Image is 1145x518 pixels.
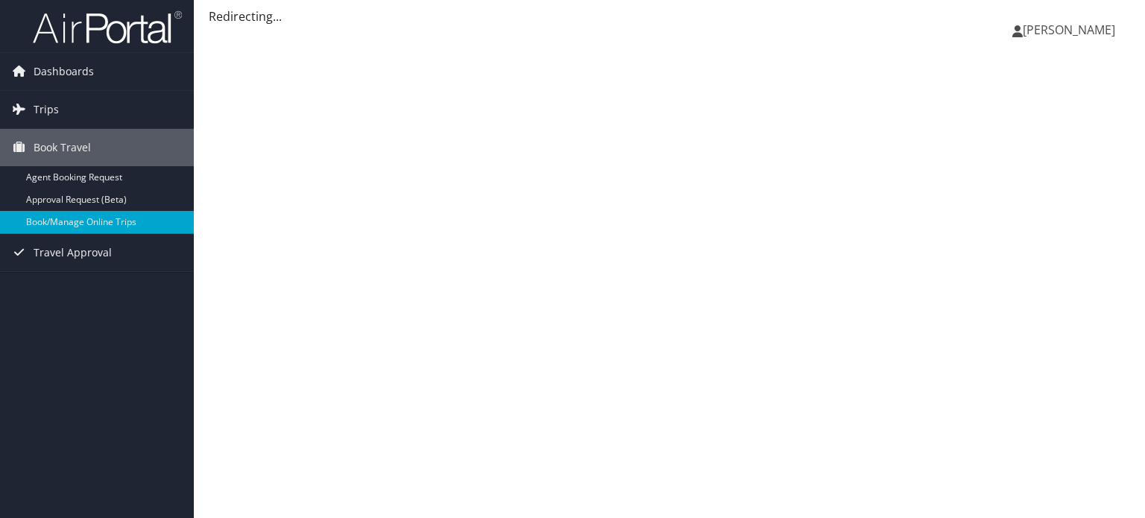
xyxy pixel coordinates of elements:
[34,129,91,166] span: Book Travel
[1023,22,1115,38] span: [PERSON_NAME]
[34,53,94,90] span: Dashboards
[33,10,182,45] img: airportal-logo.png
[34,234,112,271] span: Travel Approval
[1012,7,1130,52] a: [PERSON_NAME]
[209,7,1130,25] div: Redirecting...
[34,91,59,128] span: Trips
